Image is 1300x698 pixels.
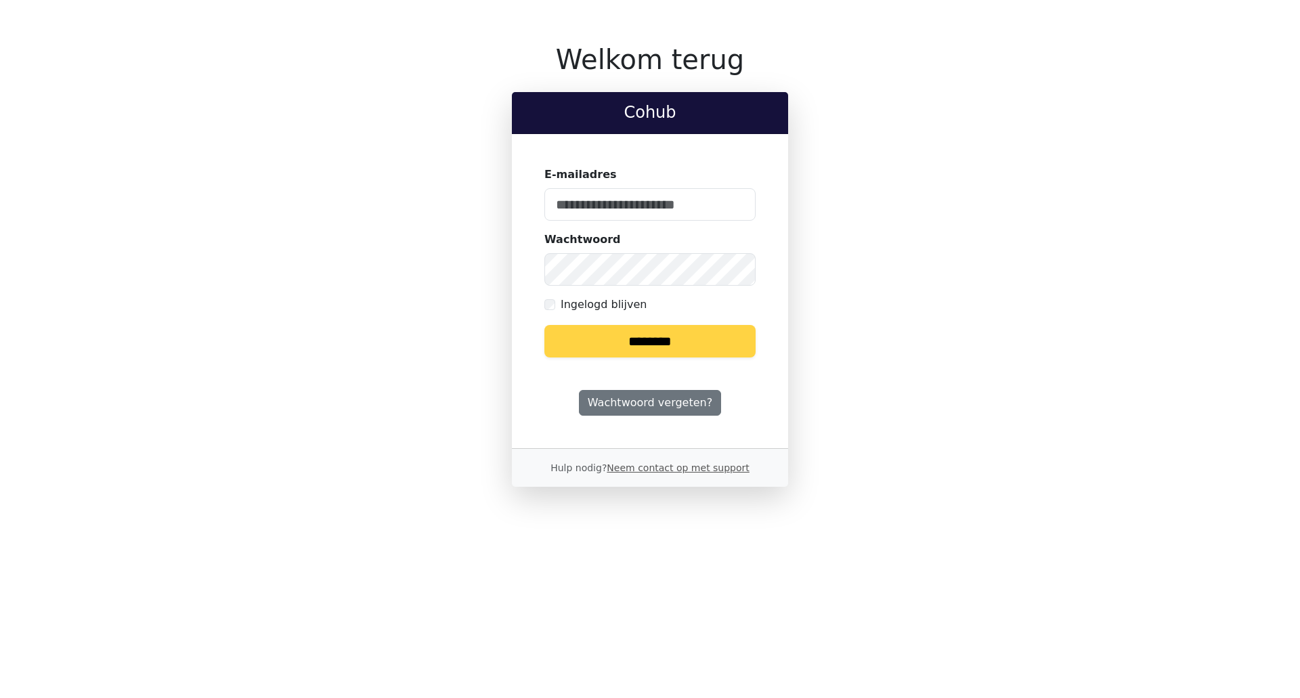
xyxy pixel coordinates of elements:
[579,390,721,416] a: Wachtwoord vergeten?
[607,462,749,473] a: Neem contact op met support
[544,167,617,183] label: E-mailadres
[561,297,647,313] label: Ingelogd blijven
[550,462,750,473] small: Hulp nodig?
[523,103,777,123] h2: Cohub
[544,232,621,248] label: Wachtwoord
[512,43,788,76] h1: Welkom terug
